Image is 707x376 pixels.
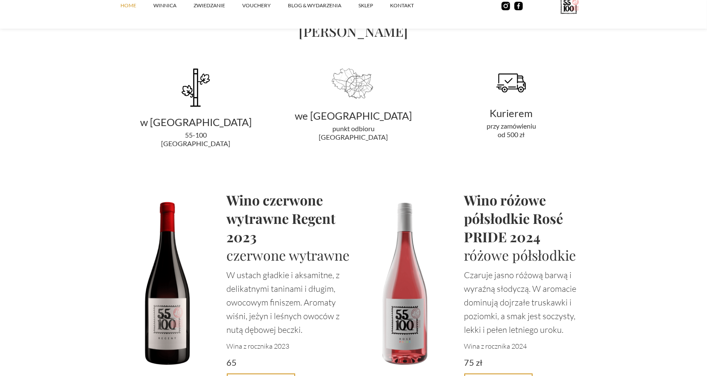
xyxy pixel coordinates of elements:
div: [PERSON_NAME] [120,24,587,38]
h1: różowe półsłodkie [464,246,591,264]
h1: Wino różowe półsłodkie Rosé PRIDE 2024 [464,191,591,246]
h1: Wino czerwone wytrawne Regent 2023 [227,191,354,246]
p: Wina z rocznika 2024 [464,341,591,351]
p: Wina z rocznika 2023 [227,341,354,351]
div: 55-100 [GEOGRAPHIC_DATA] [120,131,271,148]
h1: czerwone wytrawne [227,246,354,264]
p: W ustach gładkie i aksamitne, z delikatnymi taninami i długim, owocowym finiszem. Aromaty wiśni, ... [227,268,354,337]
div: przy zamówieniu od 500 zł [436,122,587,139]
div: 65 [227,355,354,369]
p: Czaruje jasno różową barwą i wyraźną słodyczą. W aromacie dominują dojrzałe truskawki i poziomki,... [464,268,591,337]
div: we [GEOGRAPHIC_DATA] [278,112,429,120]
div: punkt odbioru [GEOGRAPHIC_DATA] [278,124,429,141]
div: Kurierem [436,109,587,117]
div: w [GEOGRAPHIC_DATA] [120,118,271,126]
div: 75 zł [464,355,591,369]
